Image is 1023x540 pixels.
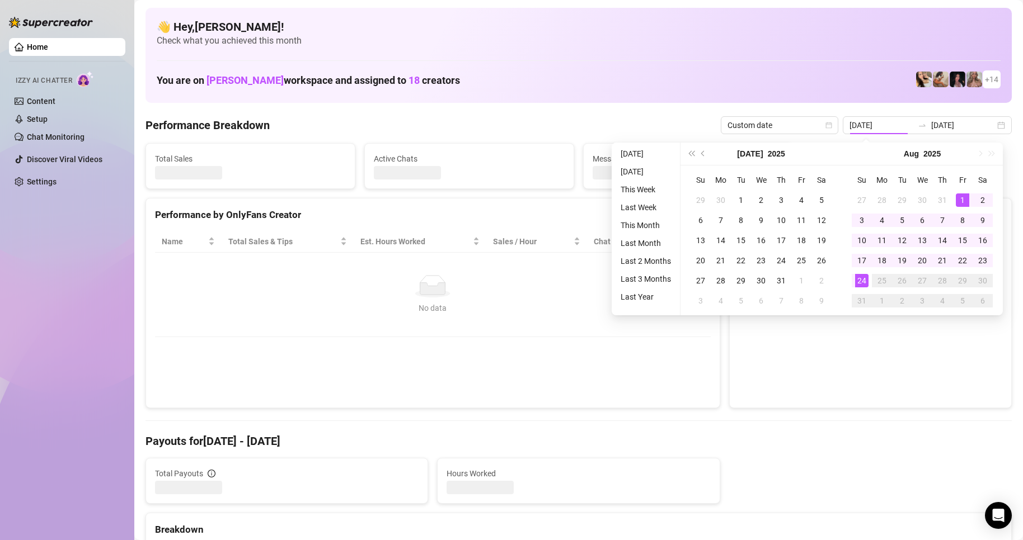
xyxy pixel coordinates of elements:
[208,470,215,477] span: info-circle
[157,19,1001,35] h4: 👋 Hey, [PERSON_NAME] !
[16,75,72,86] span: Izzy AI Chatter
[155,153,346,165] span: Total Sales
[207,74,284,86] span: [PERSON_NAME]
[155,467,203,480] span: Total Payouts
[966,72,982,87] img: Kenzie (@dmaxkenz)
[166,302,700,314] div: No data
[222,231,354,253] th: Total Sales & Tips
[77,71,94,87] img: AI Chatter
[916,72,932,87] img: Avry (@avryjennerfree)
[950,72,965,87] img: Baby (@babyyyybellaa)
[146,433,1012,449] h4: Payouts for [DATE] - [DATE]
[587,231,711,253] th: Chat Conversion
[360,235,471,248] div: Est. Hours Worked
[985,502,1012,529] div: Open Intercom Messenger
[493,235,571,248] span: Sales / Hour
[157,35,1001,47] span: Check what you achieved this month
[374,153,565,165] span: Active Chats
[985,73,998,86] span: + 14
[27,115,48,124] a: Setup
[918,121,927,130] span: swap-right
[155,231,222,253] th: Name
[850,119,913,131] input: Start date
[27,177,57,186] a: Settings
[931,119,995,131] input: End date
[162,235,206,248] span: Name
[27,97,55,106] a: Content
[918,121,927,130] span: to
[728,117,832,134] span: Custom date
[593,153,783,165] span: Messages Sent
[825,122,832,129] span: calendar
[155,207,711,222] div: Performance by OnlyFans Creator
[9,17,93,28] img: logo-BBDzfeDw.svg
[739,207,1002,222] div: Sales by OnlyFans Creator
[146,117,270,133] h4: Performance Breakdown
[155,522,1002,537] div: Breakdown
[933,72,949,87] img: Kayla (@kaylathaylababy)
[27,132,85,141] a: Chat Monitoring
[594,235,695,248] span: Chat Conversion
[409,74,420,86] span: 18
[27,42,48,51] a: Home
[157,74,460,87] h1: You are on workspace and assigned to creators
[228,235,338,248] span: Total Sales & Tips
[447,467,710,480] span: Hours Worked
[27,155,102,164] a: Discover Viral Videos
[486,231,587,253] th: Sales / Hour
